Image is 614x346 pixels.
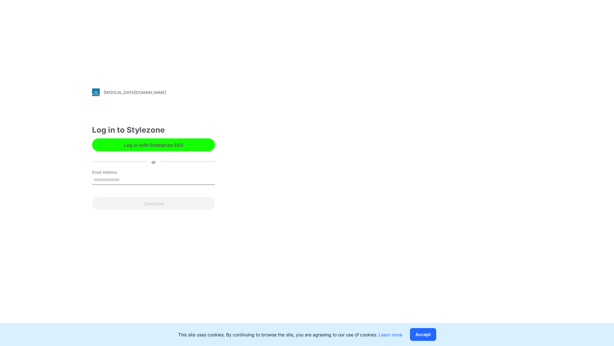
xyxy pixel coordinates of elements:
[410,328,436,341] button: Accept
[518,16,598,28] img: browzwear-logo.e42bd6dac1945053ebaf764b6aa21510.svg
[146,158,161,165] div: or
[379,332,402,337] a: Learn more
[92,124,215,136] div: Log in to Stylezone
[92,88,100,96] img: stylezone-logo.562084cfcfab977791bfbf7441f1a819.svg
[104,90,166,95] div: [MEDICAL_DATA][DOMAIN_NAME]
[178,331,402,338] p: This site uses cookies. By continuing to browse the site, you are agreeing to our use of cookies.
[92,169,137,175] label: Email Address
[92,88,215,96] a: [MEDICAL_DATA][DOMAIN_NAME]
[92,138,215,151] button: Log in with Enterprise SSO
